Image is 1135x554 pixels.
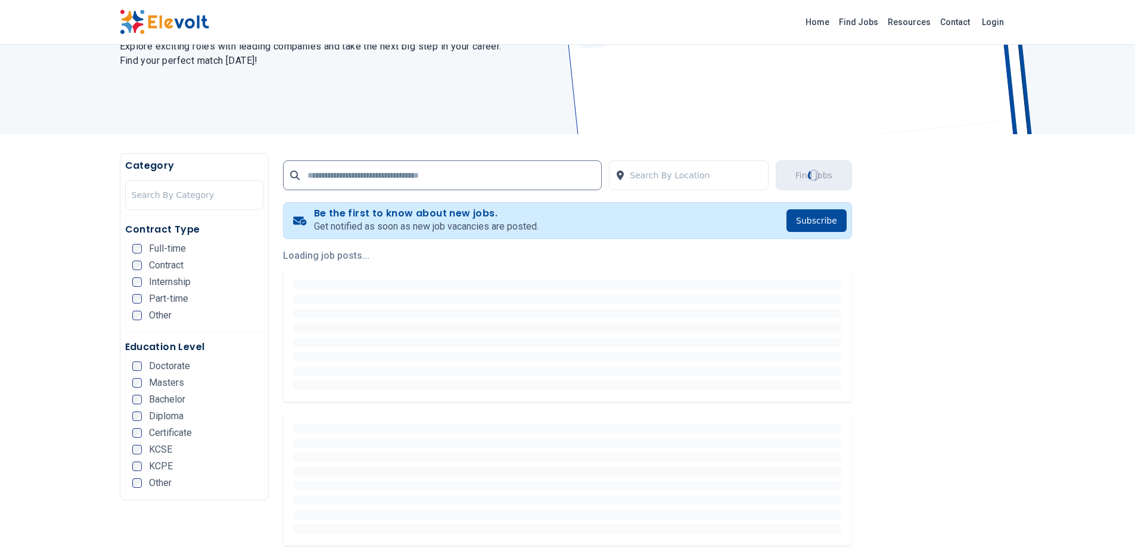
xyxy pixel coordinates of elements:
[935,13,975,32] a: Contact
[132,311,142,320] input: Other
[149,311,172,320] span: Other
[149,378,184,388] span: Masters
[283,249,852,263] p: Loading job posts...
[132,361,142,371] input: Doctorate
[132,478,142,488] input: Other
[125,159,264,173] h5: Category
[125,222,264,237] h5: Contract Type
[132,411,142,421] input: Diploma
[149,428,192,438] span: Certificate
[834,13,883,32] a: Find Jobs
[786,209,847,232] button: Subscribe
[132,462,142,471] input: KCPE
[125,340,264,354] h5: Education Level
[149,361,190,371] span: Doctorate
[149,395,185,404] span: Bachelor
[807,168,820,182] div: Loading...
[120,10,209,35] img: Elevolt
[314,219,539,234] p: Get notified as soon as new job vacancies are posted.
[776,160,852,190] button: Find JobsLoading...
[132,261,142,270] input: Contract
[149,445,172,454] span: KCSE
[149,294,188,304] span: Part-time
[132,395,142,404] input: Bachelor
[132,244,142,253] input: Full-time
[132,428,142,438] input: Certificate
[132,445,142,454] input: KCSE
[120,39,553,68] h2: Explore exciting roles with leading companies and take the next big step in your career. Find you...
[975,10,1011,34] a: Login
[883,13,935,32] a: Resources
[149,277,191,287] span: Internship
[149,244,186,253] span: Full-time
[149,478,172,488] span: Other
[801,13,834,32] a: Home
[149,261,184,270] span: Contract
[149,462,173,471] span: KCPE
[132,294,142,304] input: Part-time
[149,411,184,421] span: Diploma
[132,277,142,287] input: Internship
[132,378,142,388] input: Masters
[314,208,539,219] h4: Be the first to know about new jobs.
